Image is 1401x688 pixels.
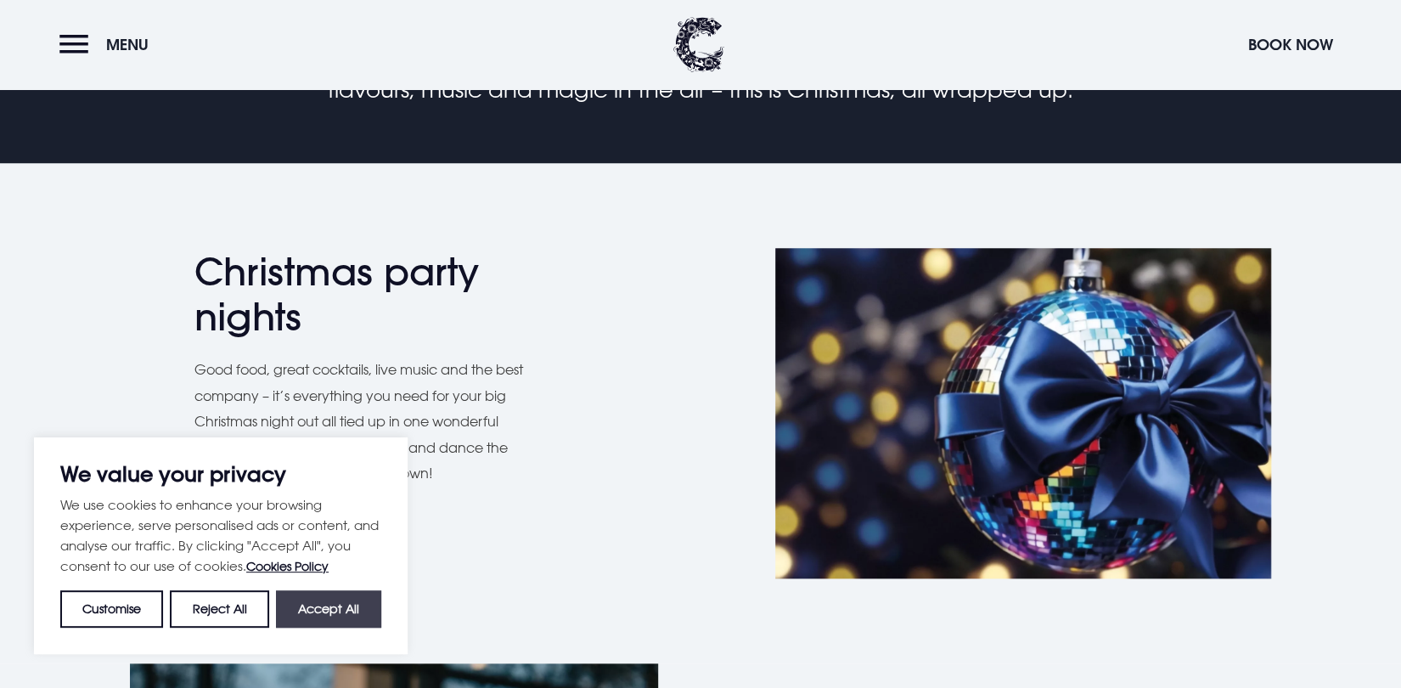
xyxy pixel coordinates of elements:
[194,357,543,486] p: Good food, great cocktails, live music and the best company – it’s everything you need for your b...
[60,494,381,577] p: We use cookies to enhance your browsing experience, serve personalised ads or content, and analys...
[106,35,149,54] span: Menu
[170,590,268,628] button: Reject All
[59,26,157,63] button: Menu
[34,437,408,654] div: We value your privacy
[276,590,381,628] button: Accept All
[246,559,329,573] a: Cookies Policy
[60,464,381,484] p: We value your privacy
[673,17,724,72] img: Clandeboye Lodge
[1240,26,1342,63] button: Book Now
[60,590,163,628] button: Customise
[775,248,1271,578] img: Hotel Christmas in Northern Ireland
[194,250,526,340] h2: Christmas party nights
